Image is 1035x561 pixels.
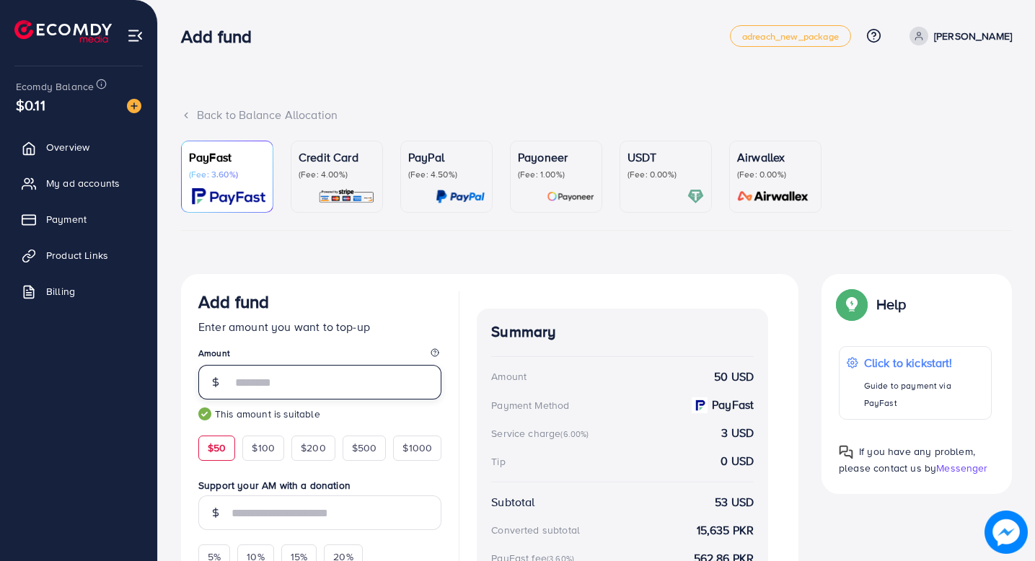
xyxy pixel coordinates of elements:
[692,397,708,413] img: payment
[46,176,120,190] span: My ad accounts
[436,188,485,205] img: card
[839,291,865,317] img: Popup guide
[189,169,265,180] p: (Fee: 3.60%)
[318,188,375,205] img: card
[208,441,226,455] span: $50
[181,26,263,47] h3: Add fund
[518,169,594,180] p: (Fee: 1.00%)
[491,523,580,537] div: Converted subtotal
[11,277,146,306] a: Billing
[198,407,211,420] img: guide
[11,169,146,198] a: My ad accounts
[189,149,265,166] p: PayFast
[627,149,704,166] p: USDT
[518,149,594,166] p: Payoneer
[301,441,326,455] span: $200
[127,99,141,113] img: image
[198,318,441,335] p: Enter amount you want to top-up
[985,511,1028,554] img: image
[16,79,94,94] span: Ecomdy Balance
[491,454,505,469] div: Tip
[402,441,432,455] span: $1000
[864,377,984,412] p: Guide to payment via PayFast
[198,347,441,365] legend: Amount
[714,368,754,385] strong: 50 USD
[299,169,375,180] p: (Fee: 4.00%)
[864,354,984,371] p: Click to kickstart!
[737,169,814,180] p: (Fee: 0.00%)
[839,445,853,459] img: Popup guide
[491,398,569,412] div: Payment Method
[715,494,754,511] strong: 53 USD
[14,20,112,43] img: logo
[46,248,108,262] span: Product Links
[697,522,754,539] strong: 15,635 PKR
[491,426,593,441] div: Service charge
[46,140,89,154] span: Overview
[198,407,441,421] small: This amount is suitable
[730,25,851,47] a: adreach_new_package
[11,241,146,270] a: Product Links
[252,441,275,455] span: $100
[408,149,485,166] p: PayPal
[352,441,377,455] span: $500
[687,188,704,205] img: card
[11,205,146,234] a: Payment
[192,188,265,205] img: card
[198,478,441,492] label: Support your AM with a donation
[547,188,594,205] img: card
[934,27,1012,45] p: [PERSON_NAME]
[127,27,144,44] img: menu
[737,149,814,166] p: Airwallex
[712,397,754,413] strong: PayFast
[876,296,907,313] p: Help
[16,94,45,115] span: $0.11
[560,428,589,440] small: (6.00%)
[742,32,839,41] span: adreach_new_package
[733,188,814,205] img: card
[408,169,485,180] p: (Fee: 4.50%)
[839,444,975,475] span: If you have any problem, please contact us by
[627,169,704,180] p: (Fee: 0.00%)
[904,27,1012,45] a: [PERSON_NAME]
[11,133,146,162] a: Overview
[491,494,534,511] div: Subtotal
[46,284,75,299] span: Billing
[721,453,754,469] strong: 0 USD
[181,107,1012,123] div: Back to Balance Allocation
[299,149,375,166] p: Credit Card
[46,212,87,226] span: Payment
[721,425,754,441] strong: 3 USD
[491,323,754,341] h4: Summary
[491,369,527,384] div: Amount
[936,461,987,475] span: Messenger
[198,291,269,312] h3: Add fund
